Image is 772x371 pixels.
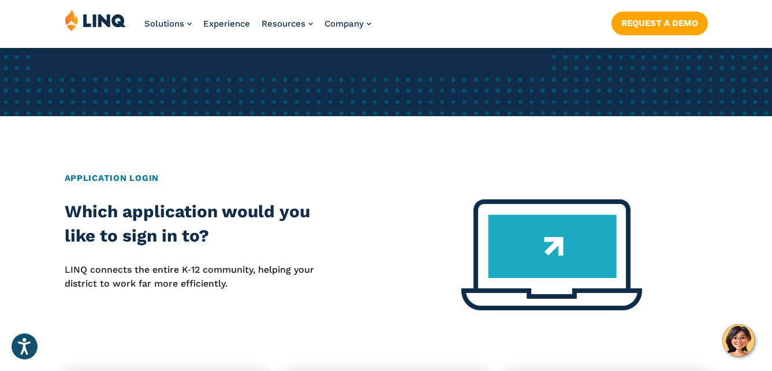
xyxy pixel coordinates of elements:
span: Company [325,18,364,29]
nav: Button Navigation [611,9,708,35]
nav: Primary Navigation [144,9,371,47]
h2: Application Login [65,172,708,184]
a: Resources [262,18,313,29]
span: Resources [262,18,305,29]
a: Request a Demo [611,12,708,35]
a: Company [325,18,371,29]
button: Hello, have a question? Let’s chat. [722,324,755,357]
a: Solutions [144,18,192,29]
img: LINQ | K‑12 Software [65,9,126,31]
h2: Which application would you like to sign in to? [65,199,322,248]
p: LINQ connects the entire K‑12 community, helping your district to work far more efficiently. [65,263,322,291]
a: Experience [203,18,250,29]
span: Solutions [144,18,184,29]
